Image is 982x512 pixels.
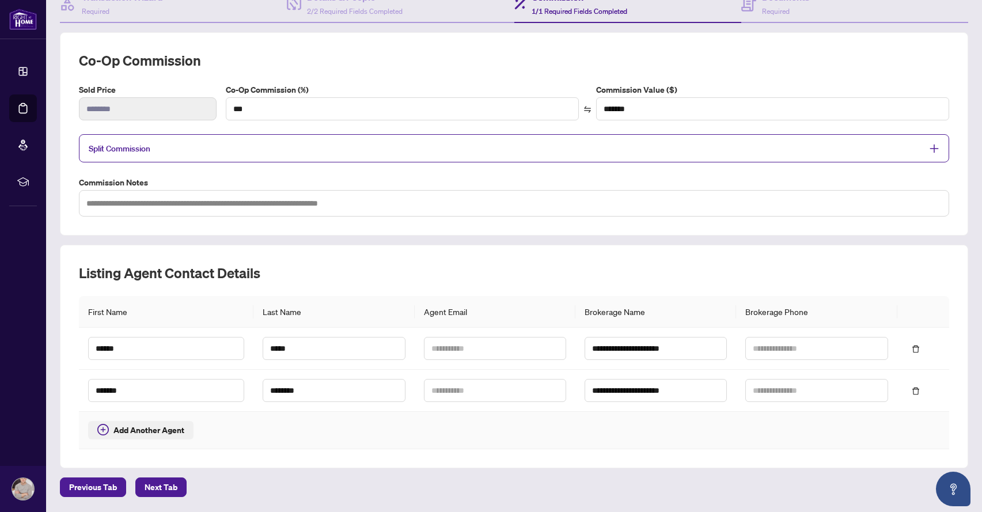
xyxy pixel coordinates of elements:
[79,296,253,328] th: First Name
[88,421,194,439] button: Add Another Agent
[82,7,109,16] span: Required
[135,477,187,497] button: Next Tab
[912,387,920,395] span: delete
[69,478,117,496] span: Previous Tab
[12,478,34,500] img: Profile Icon
[9,9,37,30] img: logo
[60,477,126,497] button: Previous Tab
[936,472,970,506] button: Open asap
[79,134,949,162] div: Split Commission
[929,143,939,154] span: plus
[79,51,949,70] h2: Co-op Commission
[912,345,920,353] span: delete
[79,84,217,96] label: Sold Price
[79,176,949,189] label: Commission Notes
[415,296,575,328] th: Agent Email
[113,424,184,437] span: Add Another Agent
[596,84,949,96] label: Commission Value ($)
[736,296,897,328] th: Brokerage Phone
[532,7,627,16] span: 1/1 Required Fields Completed
[583,105,592,113] span: swap
[79,264,949,282] h2: Listing Agent Contact Details
[575,296,736,328] th: Brokerage Name
[97,424,109,435] span: plus-circle
[307,7,403,16] span: 2/2 Required Fields Completed
[253,296,414,328] th: Last Name
[762,7,790,16] span: Required
[226,84,579,96] label: Co-Op Commission (%)
[89,143,150,154] span: Split Commission
[145,478,177,496] span: Next Tab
